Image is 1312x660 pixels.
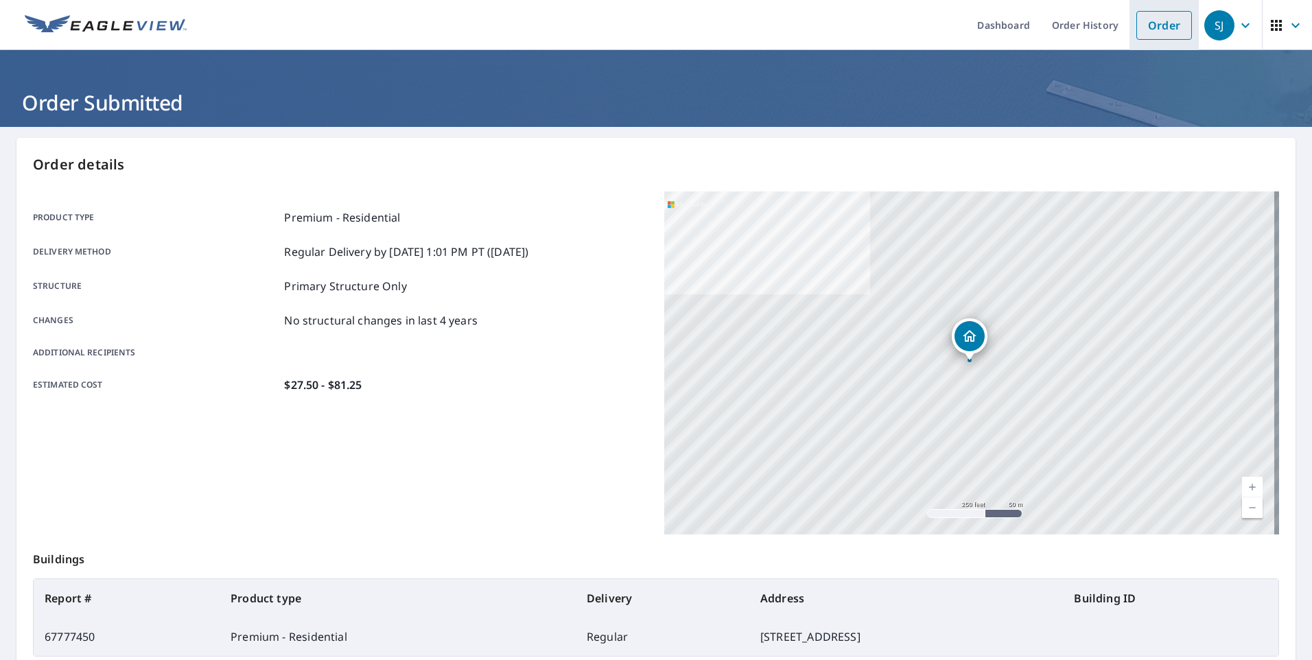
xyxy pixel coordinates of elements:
p: Premium - Residential [284,209,400,226]
div: SJ [1204,10,1234,40]
th: Report # [34,579,220,617]
td: Premium - Residential [220,617,576,656]
h1: Order Submitted [16,89,1296,117]
th: Building ID [1063,579,1278,617]
a: Order [1136,11,1192,40]
p: Structure [33,278,279,294]
p: Changes [33,312,279,329]
p: Additional recipients [33,346,279,359]
p: Estimated cost [33,377,279,393]
p: $27.50 - $81.25 [284,377,362,393]
p: Delivery method [33,244,279,260]
p: No structural changes in last 4 years [284,312,478,329]
p: Product type [33,209,279,226]
td: Regular [576,617,749,656]
th: Address [749,579,1063,617]
a: Current Level 17, Zoom Out [1242,497,1263,518]
img: EV Logo [25,15,187,36]
p: Buildings [33,534,1279,578]
td: 67777450 [34,617,220,656]
a: Current Level 17, Zoom In [1242,477,1263,497]
th: Delivery [576,579,749,617]
td: [STREET_ADDRESS] [749,617,1063,656]
div: Dropped pin, building 1, Residential property, 5528 Outlook St Mission, KS 66202 [952,318,987,361]
th: Product type [220,579,576,617]
p: Regular Delivery by [DATE] 1:01 PM PT ([DATE]) [284,244,528,260]
p: Primary Structure Only [284,278,406,294]
p: Order details [33,154,1279,175]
